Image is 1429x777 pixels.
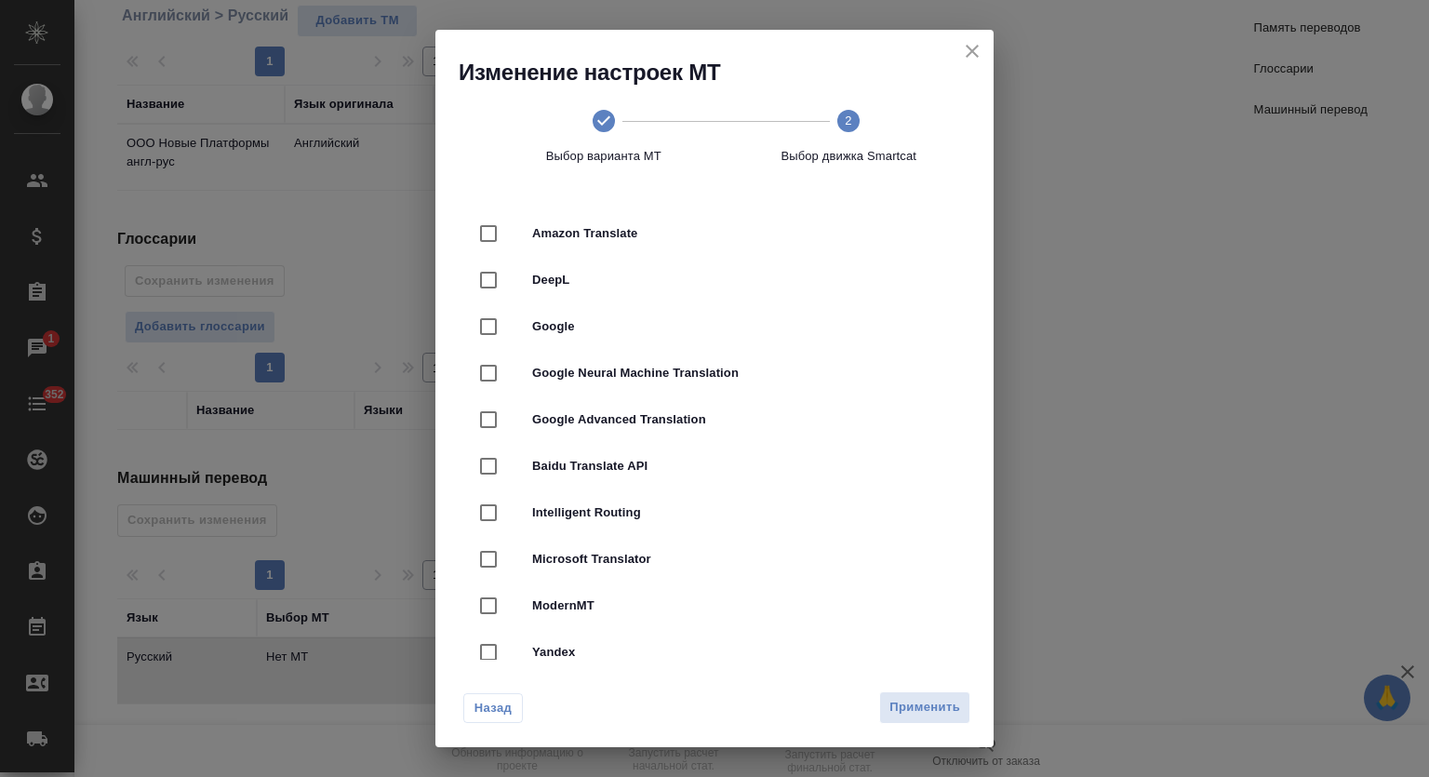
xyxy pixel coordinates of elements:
[846,114,852,127] text: 2
[532,364,949,382] span: Google Neural Machine Translation
[532,410,949,429] span: Google Advanced Translation
[532,457,949,476] span: Baidu Translate API
[474,699,513,717] span: Назад
[465,350,964,396] div: Google Neural Machine Translation
[879,691,970,724] button: Применить
[465,629,964,676] div: Yandex
[465,257,964,303] div: DeepL
[532,317,949,336] span: Google
[532,503,949,522] span: Intelligent Routing
[488,147,719,166] span: Выбор варианта МТ
[465,210,964,257] div: Amazon Translate
[463,693,523,723] button: Назад
[532,643,949,662] span: Yandex
[532,550,949,569] span: Microsoft Translator
[459,58,994,87] h2: Изменение настроек МТ
[532,224,949,243] span: Amazon Translate
[734,147,965,166] span: Выбор движка Smartcat
[465,443,964,489] div: Baidu Translate API
[465,583,964,629] div: ModernMT
[465,536,964,583] div: Microsoft Translator
[889,697,960,718] span: Применить
[465,489,964,536] div: Intelligent Routing
[465,303,964,350] div: Google
[465,396,964,443] div: Google Advanced Translation
[958,37,986,65] button: close
[532,271,949,289] span: DeepL
[532,596,949,615] span: ModernMT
